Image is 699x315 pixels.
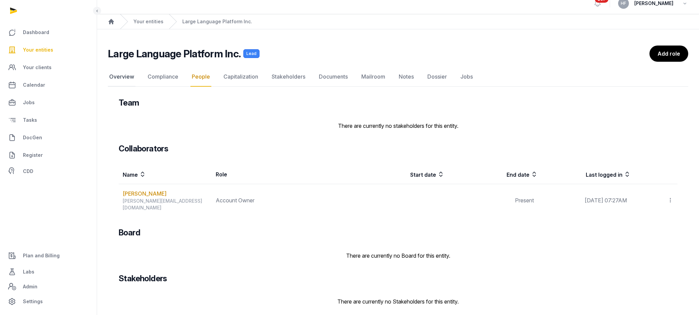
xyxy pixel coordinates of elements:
span: Dashboard [23,28,49,36]
a: Compliance [146,67,180,87]
h3: Stakeholders [119,273,167,284]
td: Account Owner [212,184,352,217]
a: Mailroom [360,67,387,87]
span: Your clients [23,63,52,71]
span: DocGen [23,134,42,142]
span: [DATE] 07:27AM [585,197,627,204]
nav: Breadcrumb [97,14,699,29]
a: Large Language Platform Inc. [182,18,252,25]
span: Settings [23,297,43,306]
a: Dossier [426,67,448,87]
span: Jobs [23,98,35,107]
span: Present [515,197,534,204]
span: Tasks [23,116,37,124]
span: Plan and Billing [23,252,60,260]
a: Register [5,147,91,163]
a: Documents [317,67,349,87]
a: Jobs [459,67,474,87]
div: [PERSON_NAME][EMAIL_ADDRESS][DOMAIN_NAME] [123,198,211,211]
th: Start date [352,165,445,184]
a: Notes [397,67,415,87]
a: Jobs [5,94,91,111]
a: Tasks [5,112,91,128]
h3: Team [119,97,139,108]
a: Labs [5,264,91,280]
a: Stakeholders [270,67,307,87]
span: HF [621,1,626,5]
h3: Collaborators [119,143,168,154]
a: Capitalization [222,67,260,87]
a: DocGen [5,130,91,146]
a: Your clients [5,59,91,76]
a: Your entities [133,18,163,25]
a: Settings [5,293,91,310]
span: Lead [243,49,260,58]
span: Your entities [23,46,53,54]
span: Calendar [23,81,45,89]
a: Calendar [5,77,91,93]
p: There are currently no stakeholders for this entity. [119,122,677,130]
p: There are currently no Stakeholders for this entity. [119,297,677,306]
a: People [190,67,211,87]
th: Role [212,165,352,184]
span: Labs [23,268,34,276]
span: CDD [23,167,33,175]
span: Admin [23,283,37,291]
a: [PERSON_NAME] [123,190,166,198]
h2: Large Language Platform Inc. [108,48,241,60]
p: There are currently no Board for this entity. [119,252,677,260]
a: Overview [108,67,135,87]
a: Add role [649,46,688,62]
a: Plan and Billing [5,248,91,264]
a: CDD [5,165,91,178]
nav: Tabs [108,67,688,87]
a: Dashboard [5,24,91,40]
span: Register [23,151,43,159]
a: Your entities [5,42,91,58]
th: Name [119,165,212,184]
h3: Board [119,227,140,238]
th: End date [445,165,538,184]
a: Admin [5,280,91,293]
th: Last logged in [538,165,631,184]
